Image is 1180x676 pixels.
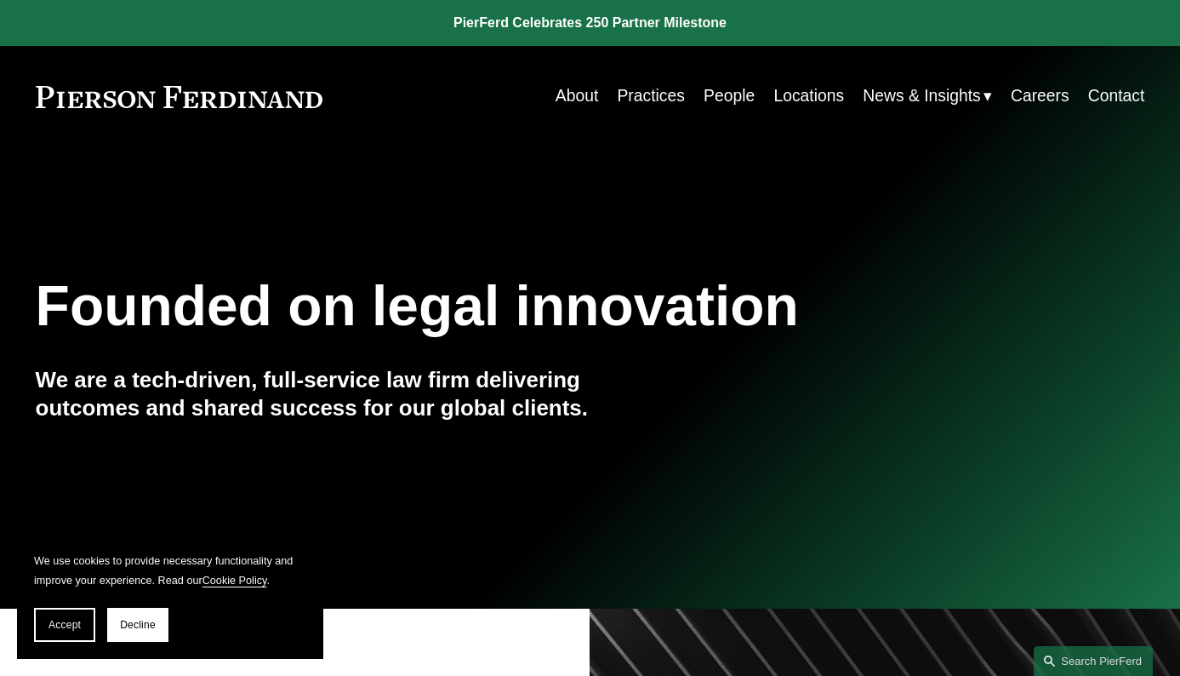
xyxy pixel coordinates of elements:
[202,575,267,587] a: Cookie Policy
[36,366,590,422] h4: We are a tech-driven, full-service law firm delivering outcomes and shared success for our global...
[863,80,991,113] a: folder dropdown
[34,552,306,591] p: We use cookies to provide necessary functionality and improve your experience. Read our .
[773,80,844,113] a: Locations
[704,80,755,113] a: People
[48,619,81,631] span: Accept
[107,608,168,642] button: Decline
[863,82,980,112] span: News & Insights
[34,608,95,642] button: Accept
[120,619,156,631] span: Decline
[1034,646,1153,676] a: Search this site
[1088,80,1145,113] a: Contact
[17,535,323,659] section: Cookie banner
[36,274,960,338] h1: Founded on legal innovation
[1011,80,1069,113] a: Careers
[617,80,684,113] a: Practices
[556,80,598,113] a: About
